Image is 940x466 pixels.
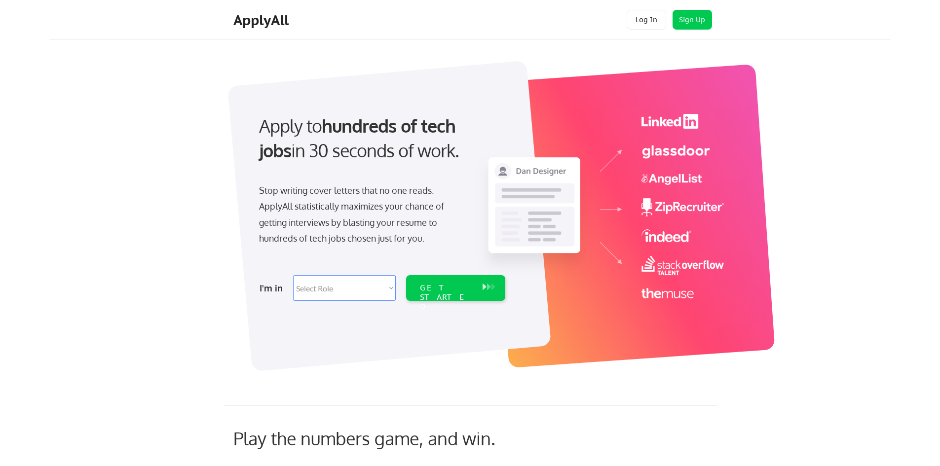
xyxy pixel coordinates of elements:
div: GET STARTED [420,283,473,312]
div: Apply to in 30 seconds of work. [259,113,501,163]
div: I'm in [260,280,287,296]
div: ApplyAll [233,12,292,29]
div: Play the numbers game, and win. [233,428,539,449]
div: Stop writing cover letters that no one reads. ApplyAll statistically maximizes your chance of get... [259,182,462,247]
button: Log In [627,10,666,30]
strong: hundreds of tech jobs [259,114,460,161]
button: Sign Up [673,10,712,30]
